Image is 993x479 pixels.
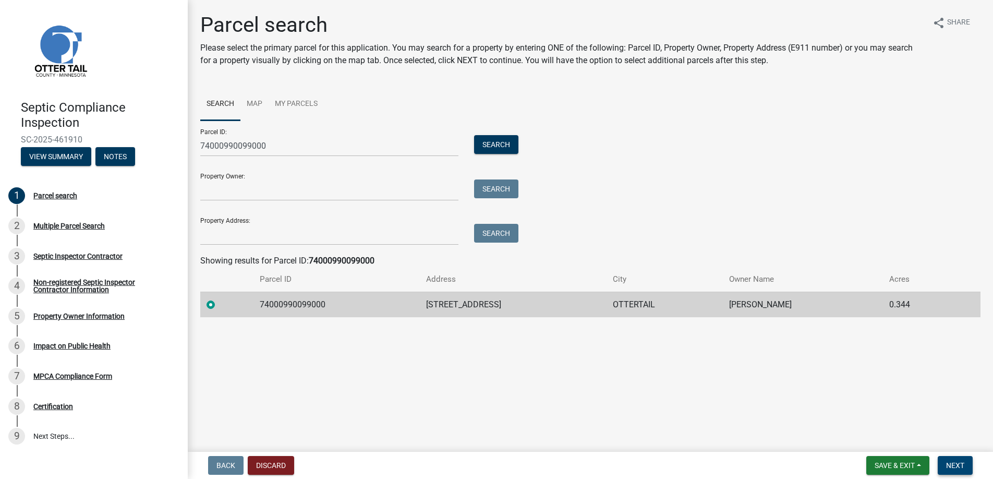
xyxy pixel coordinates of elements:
button: Discard [248,456,294,475]
h4: Septic Compliance Inspection [21,100,179,130]
div: 4 [8,278,25,294]
th: Parcel ID [253,267,420,292]
a: Search [200,88,240,121]
td: 74000990099000 [253,292,420,317]
button: Search [474,179,518,198]
div: Impact on Public Health [33,342,111,350]
div: Parcel search [33,192,77,199]
button: Save & Exit [866,456,929,475]
td: OTTERTAIL [607,292,723,317]
button: Notes [95,147,135,166]
div: Non-registered Septic Inspector Contractor Information [33,279,171,293]
h1: Parcel search [200,13,924,38]
div: 5 [8,308,25,325]
div: 6 [8,338,25,354]
span: Save & Exit [875,461,915,470]
wm-modal-confirm: Summary [21,153,91,161]
div: 1 [8,187,25,204]
span: Next [946,461,964,470]
div: Certification [33,403,73,410]
th: City [607,267,723,292]
div: 3 [8,248,25,265]
a: My Parcels [269,88,324,121]
div: 8 [8,398,25,415]
th: Acres [883,267,954,292]
i: share [933,17,945,29]
div: Septic Inspector Contractor [33,253,123,260]
div: MPCA Compliance Form [33,373,112,380]
a: Map [240,88,269,121]
div: 2 [8,218,25,234]
p: Please select the primary parcel for this application. You may search for a property by entering ... [200,42,924,67]
th: Address [420,267,607,292]
button: View Summary [21,147,91,166]
div: Multiple Parcel Search [33,222,105,230]
td: 0.344 [883,292,954,317]
wm-modal-confirm: Notes [95,153,135,161]
td: [STREET_ADDRESS] [420,292,607,317]
div: 9 [8,428,25,445]
button: Back [208,456,244,475]
span: SC-2025-461910 [21,135,167,145]
button: shareShare [924,13,978,33]
td: [PERSON_NAME] [723,292,882,317]
div: Property Owner Information [33,313,125,320]
th: Owner Name [723,267,882,292]
strong: 74000990099000 [309,256,374,266]
div: 7 [8,368,25,385]
button: Search [474,224,518,243]
button: Search [474,135,518,154]
button: Next [938,456,973,475]
div: Showing results for Parcel ID: [200,255,980,267]
span: Back [216,461,235,470]
span: Share [947,17,970,29]
img: Otter Tail County, Minnesota [21,11,99,89]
